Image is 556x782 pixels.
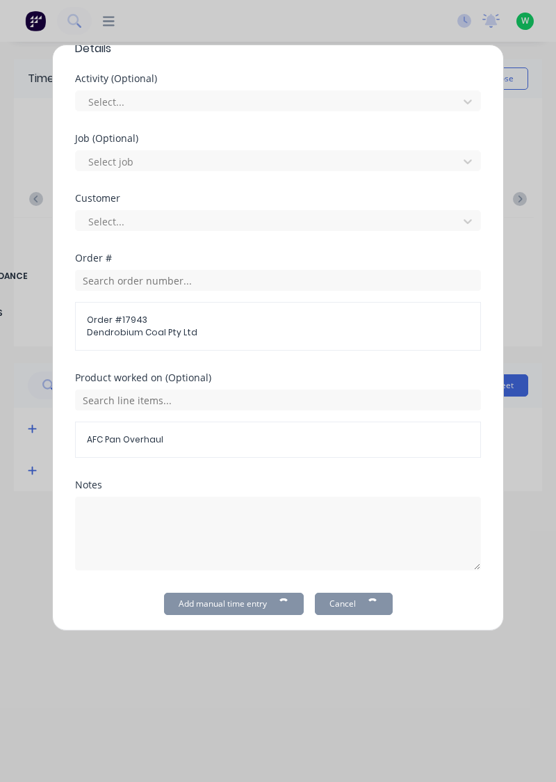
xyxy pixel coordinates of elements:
div: Activity (Optional) [75,74,481,83]
span: Order # 17943 [87,314,469,326]
button: Cancel [315,593,393,615]
span: AFC Pan Overhaul [87,433,469,446]
div: Notes [75,480,481,490]
button: Add manual time entry [164,593,304,615]
input: Search line items... [75,390,481,410]
div: Order # [75,253,481,263]
div: Product worked on (Optional) [75,373,481,383]
input: Search order number... [75,270,481,291]
span: Dendrobium Coal Pty Ltd [87,326,469,339]
div: Customer [75,193,481,203]
div: Job (Optional) [75,134,481,143]
span: Details [75,40,481,57]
